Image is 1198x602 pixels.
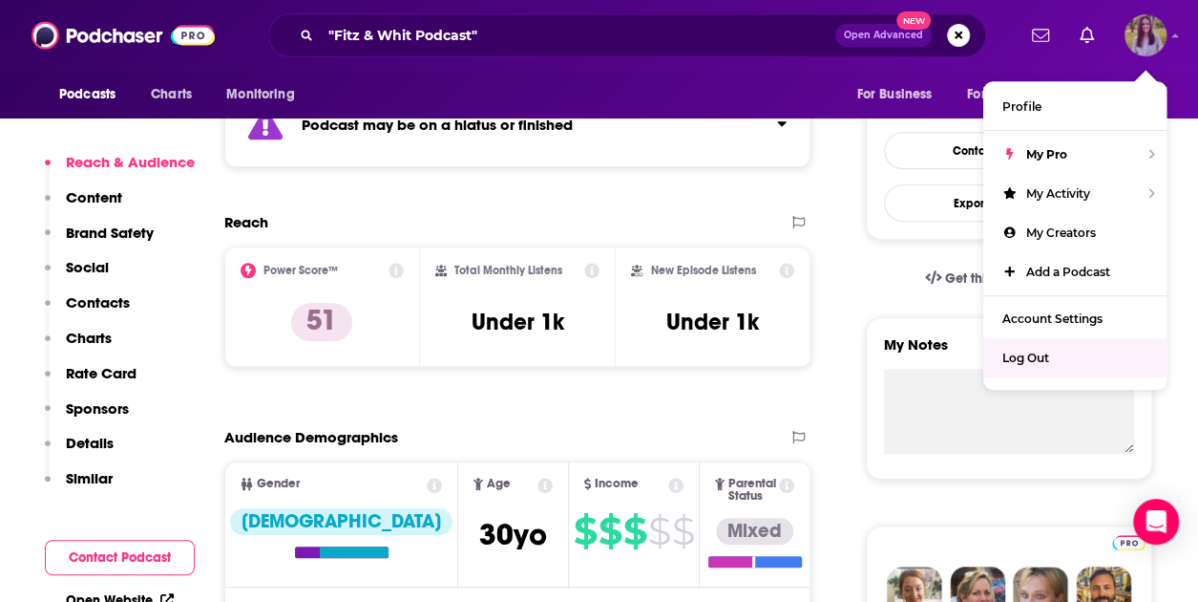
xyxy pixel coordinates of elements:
[955,76,1086,113] button: open menu
[66,258,109,276] p: Social
[896,11,931,30] span: New
[8,111,274,179] a: Explore the world’s largest selection of podcasts by categories, demographics, ratings, reviews, ...
[1133,499,1179,545] div: Open Intercom Messenger
[45,434,114,469] button: Details
[574,516,597,547] span: $
[66,153,195,171] p: Reach & Audience
[672,516,694,547] span: $
[1112,535,1145,550] img: Podchaser Pro
[1026,147,1067,161] span: My Pro
[666,308,759,336] h3: Under 1k
[1026,265,1110,279] span: Add a Podcast
[66,293,130,312] p: Contacts
[983,252,1166,291] a: Add a Podcast
[728,478,776,503] span: Parental Status
[66,329,112,347] p: Charts
[8,42,278,110] a: Podchaser is the world’s best podcast database and search engine – powering discovery for listene...
[1124,14,1166,56] span: Logged in as meaghanyoungblood
[46,76,140,113] button: open menu
[45,188,122,224] button: Content
[983,213,1166,252] a: My Creators
[29,25,103,41] a: Back to Top
[66,469,113,487] p: Similar
[1124,14,1166,56] img: User Profile
[66,224,154,242] p: Brand Safety
[268,13,986,57] div: Search podcasts, credits, & more...
[910,255,1108,302] a: Get this podcast via API
[66,188,122,206] p: Content
[45,153,195,188] button: Reach & Audience
[1072,19,1102,52] a: Show notifications dropdown
[487,478,511,490] span: Age
[45,469,113,505] button: Similar
[224,428,398,446] h2: Audience Demographics
[1124,14,1166,56] button: Show profile menu
[45,399,129,435] button: Sponsors
[983,87,1166,126] a: Profile
[599,516,621,547] span: $
[983,299,1166,338] a: Account Settings
[213,76,319,113] button: open menu
[45,540,195,575] button: Contact Podcast
[1026,186,1090,201] span: My Activity
[648,516,670,547] span: $
[66,434,114,452] p: Details
[151,81,192,108] span: Charts
[224,213,268,231] h2: Reach
[884,132,1134,169] a: Contact This Podcast
[945,270,1093,287] span: Get this podcast via API
[623,516,646,547] span: $
[59,81,116,108] span: Podcasts
[835,24,932,47] button: Open AdvancedNew
[716,518,793,545] div: Mixed
[32,17,215,54] img: Podchaser - Follow, Share and Rate Podcasts
[843,76,956,113] button: open menu
[650,264,755,277] h2: New Episode Listens
[291,303,352,341] p: 51
[479,516,547,553] span: 30 yo
[1002,351,1049,365] span: Log Out
[45,364,137,399] button: Rate Card
[844,31,923,40] span: Open Advanced
[595,478,639,490] span: Income
[321,20,835,51] input: Search podcasts, credits, & more...
[1026,226,1096,240] span: My Creators
[856,81,932,108] span: For Business
[45,293,130,329] button: Contacts
[257,478,300,490] span: Gender
[1024,19,1057,52] a: Show notifications dropdown
[884,335,1134,369] label: My Notes
[1002,99,1041,114] span: Profile
[454,264,562,277] h2: Total Monthly Listens
[66,364,137,382] p: Rate Card
[138,76,203,113] a: Charts
[967,81,1059,108] span: For Podcasters
[224,82,810,167] section: Click to expand status details
[8,8,279,25] div: Outline
[45,224,154,259] button: Brand Safety
[263,264,338,277] h2: Power Score™
[884,184,1134,222] button: Export One-Sheet
[45,329,112,364] button: Charts
[230,508,452,535] div: [DEMOGRAPHIC_DATA]
[472,308,564,336] h3: Under 1k
[983,81,1166,390] ul: Show profile menu
[1112,532,1145,550] a: Pro website
[1002,312,1103,326] span: Account Settings
[45,258,109,293] button: Social
[302,116,573,134] strong: Podcast may be on a hiatus or finished
[66,399,129,418] p: Sponsors
[1082,76,1152,113] button: open menu
[226,81,294,108] span: Monitoring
